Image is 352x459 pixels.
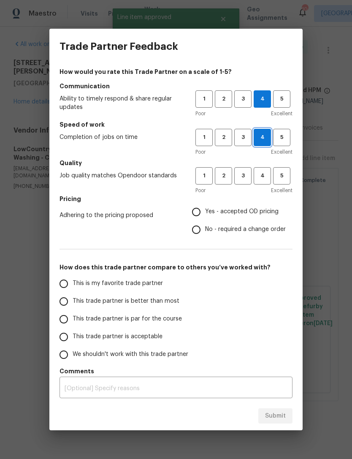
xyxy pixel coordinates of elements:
span: This trade partner is acceptable [73,332,162,341]
button: 5 [273,129,290,146]
button: 5 [273,90,290,108]
button: 5 [273,167,290,185]
span: 2 [216,94,231,104]
span: 5 [274,133,290,142]
button: 1 [195,167,213,185]
button: 2 [215,129,232,146]
div: Pricing [192,203,292,239]
span: Excellent [271,186,292,195]
h5: Communication [60,82,292,90]
span: Yes - accepted OD pricing [205,207,279,216]
span: 1 [196,94,212,104]
span: 1 [196,133,212,142]
button: 4 [254,90,271,108]
h3: Trade Partner Feedback [60,41,178,52]
button: 2 [215,167,232,185]
span: 4 [255,171,270,181]
span: 3 [235,94,251,104]
button: 3 [234,90,252,108]
span: Excellent [271,148,292,156]
span: This trade partner is par for the course [73,315,182,323]
h5: How does this trade partner compare to others you’ve worked with? [60,263,292,272]
button: 1 [195,90,213,108]
button: 4 [254,129,271,146]
button: 2 [215,90,232,108]
button: 1 [195,129,213,146]
span: Poor [195,186,206,195]
span: No - required a change order [205,225,286,234]
h5: Comments [60,367,292,375]
h5: Quality [60,159,292,167]
span: Completion of jobs on time [60,133,182,141]
span: 4 [254,133,271,142]
button: 4 [254,167,271,185]
span: 1 [196,171,212,181]
span: 2 [216,133,231,142]
span: Adhering to the pricing proposed [60,211,179,220]
button: 3 [234,129,252,146]
span: 4 [254,94,271,104]
span: We shouldn't work with this trade partner [73,350,188,359]
div: How does this trade partner compare to others you’ve worked with? [60,275,292,364]
span: Poor [195,148,206,156]
span: 3 [235,133,251,142]
span: 5 [274,171,290,181]
h5: Pricing [60,195,292,203]
h5: Speed of work [60,120,292,129]
span: Poor [195,109,206,118]
button: 3 [234,167,252,185]
span: This trade partner is better than most [73,297,179,306]
span: Ability to timely respond & share regular updates [60,95,182,111]
span: 5 [274,94,290,104]
span: 2 [216,171,231,181]
h4: How would you rate this Trade Partner on a scale of 1-5? [60,68,292,76]
span: 3 [235,171,251,181]
span: This is my favorite trade partner [73,279,163,288]
span: Excellent [271,109,292,118]
span: Job quality matches Opendoor standards [60,171,182,180]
